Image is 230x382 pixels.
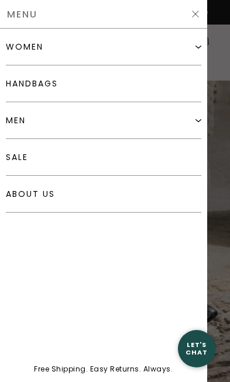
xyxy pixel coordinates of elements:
a: handbags [6,65,201,102]
span: Menu [7,10,37,19]
div: women [6,42,43,51]
img: Hide Slider [191,9,200,19]
div: Let's Chat [178,341,215,356]
img: Expand [195,44,201,50]
a: sale [6,139,201,176]
div: men [6,116,26,125]
img: Expand [195,117,201,123]
a: about us [6,176,201,213]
